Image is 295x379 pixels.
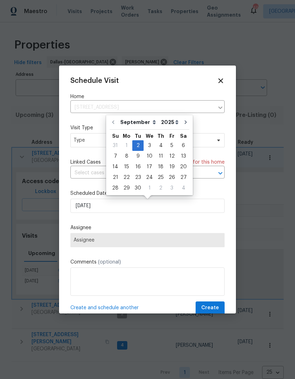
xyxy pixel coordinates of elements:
[132,140,144,151] div: Tue Sep 02 2025
[178,141,189,151] div: 6
[121,162,132,172] div: Mon Sep 15 2025
[178,183,189,193] div: Sat Oct 04 2025
[178,140,189,151] div: Sat Sep 06 2025
[178,162,189,172] div: Sat Sep 20 2025
[166,172,178,183] div: Fri Sep 26 2025
[178,151,189,161] div: 13
[178,172,189,183] div: Sat Sep 27 2025
[121,183,132,193] div: 29
[121,172,132,183] div: Mon Sep 22 2025
[166,183,178,193] div: Fri Oct 03 2025
[166,141,178,151] div: 5
[123,134,131,138] abbr: Monday
[155,172,166,183] div: Thu Sep 25 2025
[155,140,166,151] div: Thu Sep 04 2025
[132,183,144,193] div: 30
[70,93,225,100] label: Home
[121,141,132,151] div: 1
[155,162,166,172] div: Thu Sep 18 2025
[217,77,225,85] span: Close
[144,151,155,162] div: Wed Sep 10 2025
[166,172,178,182] div: 26
[74,137,211,144] span: Type
[110,162,121,172] div: 14
[166,162,178,172] div: 19
[121,172,132,182] div: 22
[98,260,121,265] span: (optional)
[155,141,166,151] div: 4
[70,199,225,213] input: M/D/YYYY
[121,151,132,161] div: 8
[159,117,180,128] select: Year
[110,140,121,151] div: Sun Aug 31 2025
[144,162,155,172] div: Wed Sep 17 2025
[180,134,187,138] abbr: Saturday
[166,183,178,193] div: 3
[132,151,144,161] div: 9
[155,183,166,193] div: 2
[155,162,166,172] div: 18
[144,162,155,172] div: 17
[215,168,225,178] button: Open
[166,140,178,151] div: Fri Sep 05 2025
[110,151,121,161] div: 7
[178,151,189,162] div: Sat Sep 13 2025
[132,172,144,182] div: 23
[132,183,144,193] div: Tue Sep 30 2025
[132,162,144,172] div: Tue Sep 16 2025
[121,183,132,193] div: Mon Sep 29 2025
[155,151,166,161] div: 11
[70,102,214,113] input: Enter in an address
[180,115,191,129] button: Go to next month
[110,183,121,193] div: 28
[70,190,225,197] label: Scheduled Date
[146,134,154,138] abbr: Wednesday
[108,115,118,129] button: Go to previous month
[144,172,155,183] div: Wed Sep 24 2025
[201,304,219,312] span: Create
[155,151,166,162] div: Thu Sep 11 2025
[121,151,132,162] div: Mon Sep 08 2025
[70,159,101,166] span: Linked Cases
[155,172,166,182] div: 25
[110,172,121,182] div: 21
[196,301,225,315] button: Create
[70,259,225,266] label: Comments
[144,141,155,151] div: 3
[112,134,119,138] abbr: Sunday
[70,77,119,84] span: Schedule Visit
[70,124,225,131] label: Visit Type
[178,162,189,172] div: 20
[132,162,144,172] div: 16
[70,304,139,311] span: Create and schedule another
[166,162,178,172] div: Fri Sep 19 2025
[132,151,144,162] div: Tue Sep 09 2025
[110,183,121,193] div: Sun Sep 28 2025
[178,172,189,182] div: 27
[118,117,159,128] select: Month
[169,134,174,138] abbr: Friday
[110,141,121,151] div: 31
[155,183,166,193] div: Thu Oct 02 2025
[144,140,155,151] div: Wed Sep 03 2025
[110,151,121,162] div: Sun Sep 07 2025
[144,183,155,193] div: 1
[121,162,132,172] div: 15
[144,172,155,182] div: 24
[144,183,155,193] div: Wed Oct 01 2025
[110,172,121,183] div: Sun Sep 21 2025
[74,237,221,243] span: Assignee
[166,151,178,162] div: Fri Sep 12 2025
[70,168,205,179] input: Select cases
[135,134,141,138] abbr: Tuesday
[132,172,144,183] div: Tue Sep 23 2025
[144,151,155,161] div: 10
[166,151,178,161] div: 12
[110,162,121,172] div: Sun Sep 14 2025
[132,141,144,151] div: 2
[157,134,164,138] abbr: Thursday
[121,140,132,151] div: Mon Sep 01 2025
[70,224,225,231] label: Assignee
[178,183,189,193] div: 4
